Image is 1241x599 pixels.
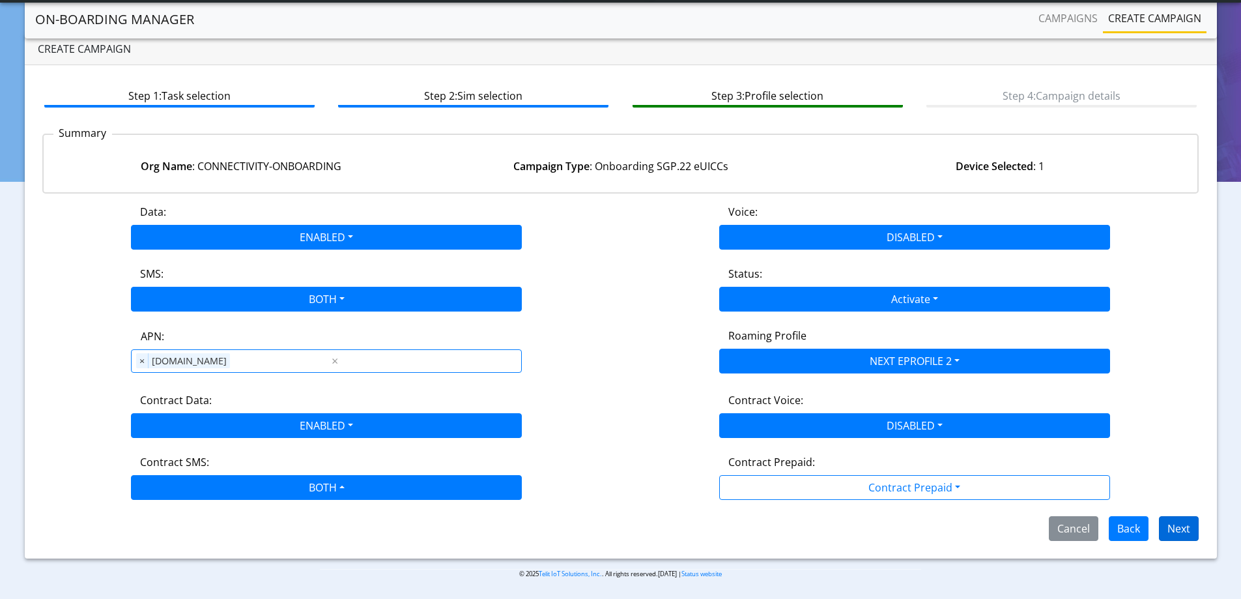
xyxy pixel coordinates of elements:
[926,83,1197,108] btn: Step 4: Campaign details
[140,266,164,282] label: SMS:
[149,353,230,369] span: [DOMAIN_NAME]
[431,158,810,174] div: : Onboarding SGP.22 eUICCs
[681,570,722,578] a: Status website
[35,7,194,33] a: On-Boarding Manager
[51,158,431,174] div: : CONNECTIVITY-ONBOARDING
[719,225,1110,250] button: DISABLED
[53,125,112,141] p: Summary
[728,328,806,343] label: Roaming Profile
[330,353,341,369] span: Clear all
[1033,5,1103,31] a: Campaigns
[141,159,192,173] strong: Org Name
[136,353,149,369] span: ×
[633,83,903,108] btn: Step 3: Profile selection
[338,83,608,108] btn: Step 2: Sim selection
[719,349,1110,373] button: NEXT EPROFILE 2
[719,287,1110,312] button: Activate
[728,266,762,282] label: Status:
[728,454,815,470] label: Contract Prepaid:
[131,287,522,312] button: BOTH
[320,569,921,579] p: © 2025 . All rights reserved.[DATE] |
[810,158,1190,174] div: : 1
[140,454,209,470] label: Contract SMS:
[539,570,602,578] a: Telit IoT Solutions, Inc.
[140,204,166,220] label: Data:
[728,204,758,220] label: Voice:
[25,33,1217,65] div: Create campaign
[140,392,212,408] label: Contract Data:
[141,329,164,344] label: APN:
[513,159,590,173] strong: Campaign Type
[44,83,315,108] btn: Step 1: Task selection
[1103,5,1206,31] a: Create campaign
[131,225,522,250] button: ENABLED
[719,475,1110,500] button: Contract Prepaid
[131,475,522,500] button: BOTH
[1049,516,1098,541] button: Cancel
[131,413,522,438] button: ENABLED
[719,413,1110,438] button: DISABLED
[1159,516,1199,541] button: Next
[1109,516,1148,541] button: Back
[956,159,1033,173] strong: Device Selected
[728,392,803,408] label: Contract Voice:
